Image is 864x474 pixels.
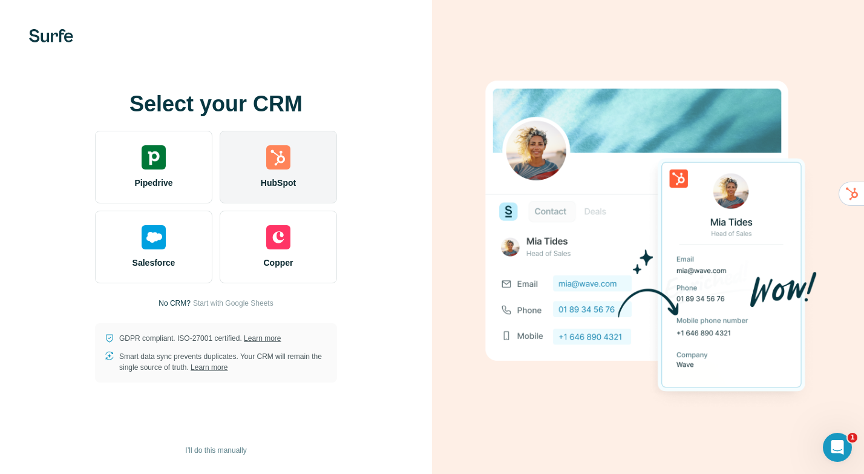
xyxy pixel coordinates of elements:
[142,225,166,249] img: salesforce's logo
[29,29,73,42] img: Surfe's logo
[244,334,281,343] a: Learn more
[266,145,290,170] img: hubspot's logo
[479,62,817,413] img: HUBSPOT image
[95,92,337,116] h1: Select your CRM
[261,177,296,189] span: HubSpot
[159,298,191,309] p: No CRM?
[133,257,175,269] span: Salesforce
[119,333,281,344] p: GDPR compliant. ISO-27001 certified.
[264,257,293,269] span: Copper
[823,433,852,462] iframe: Intercom live chat
[134,177,172,189] span: Pipedrive
[142,145,166,170] img: pipedrive's logo
[119,351,327,373] p: Smart data sync prevents duplicates. Your CRM will remain the single source of truth.
[185,445,246,456] span: I’ll do this manually
[266,225,290,249] img: copper's logo
[848,433,857,443] span: 1
[193,298,273,309] button: Start with Google Sheets
[191,363,227,372] a: Learn more
[177,441,255,459] button: I’ll do this manually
